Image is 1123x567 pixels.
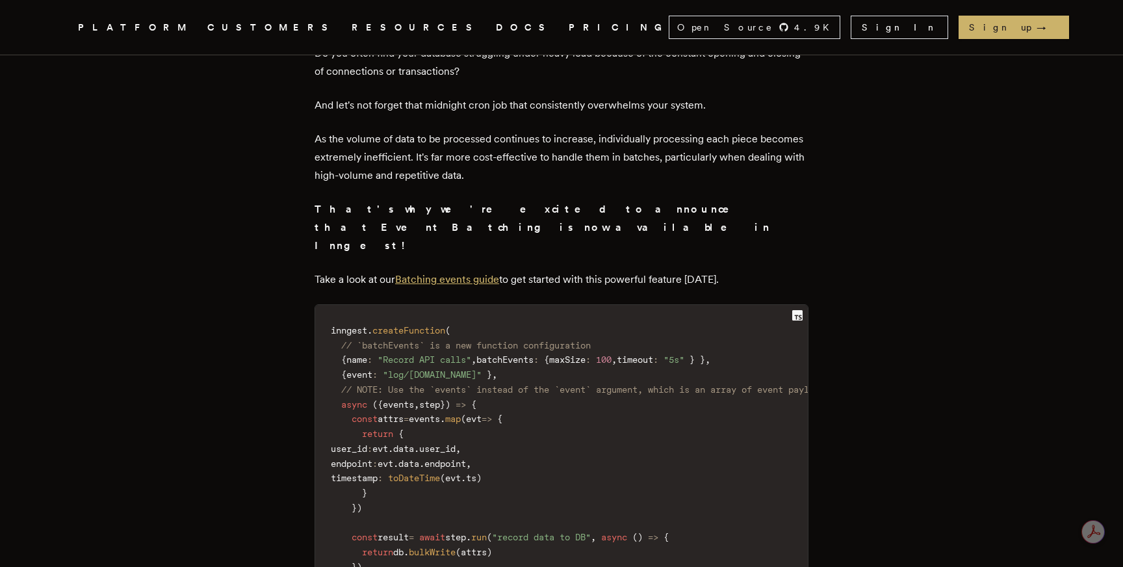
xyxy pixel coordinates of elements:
[601,532,627,542] span: async
[367,354,372,365] span: :
[341,399,367,410] span: async
[476,354,534,365] span: batchEvents
[367,325,372,336] span: .
[357,503,362,513] span: )
[331,458,372,469] span: endpoint
[315,44,808,81] p: Do you often find your database struggling under heavy load because of the constant opening and c...
[424,458,466,469] span: endpoint
[419,443,456,454] span: user_id
[456,399,466,410] span: =>
[341,354,346,365] span: {
[393,443,414,454] span: data
[372,399,378,410] span: (
[632,532,638,542] span: (
[383,399,414,410] span: events
[378,458,393,469] span: evt
[569,20,669,36] a: PRICING
[677,21,773,34] span: Open Source
[388,473,440,483] span: toDateTime
[315,270,808,289] p: Take a look at our to get started with this powerful feature [DATE].
[664,354,684,365] span: "5s"
[78,20,192,36] button: PLATFORM
[471,399,476,410] span: {
[492,532,591,542] span: "record data to DB"
[440,473,445,483] span: (
[1037,21,1059,34] span: →
[456,443,461,454] span: ,
[362,488,367,498] span: }
[362,429,393,439] span: return
[461,473,466,483] span: .
[496,20,553,36] a: DOCS
[466,532,471,542] span: .
[586,354,591,365] span: :
[315,96,808,114] p: And let's not forget that midnight cron job that consistently overwhelms your system.
[596,354,612,365] span: 100
[466,414,482,424] span: evt
[393,458,398,469] span: .
[404,414,409,424] span: =
[492,369,497,380] span: ,
[398,429,404,439] span: {
[794,21,837,34] span: 4.9 K
[445,532,466,542] span: step
[653,354,658,365] span: :
[393,547,404,557] span: db
[461,414,466,424] span: (
[372,458,378,469] span: :
[638,532,643,542] span: )
[372,325,445,336] span: createFunction
[414,443,419,454] span: .
[497,414,502,424] span: {
[700,354,705,365] span: }
[549,354,586,365] span: maxSize
[398,458,419,469] span: data
[378,532,409,542] span: result
[440,414,445,424] span: .
[409,414,440,424] span: events
[471,532,487,542] span: run
[315,203,770,252] strong: That's why we're excited to announce that Event Batching is now available in Inngest!
[664,532,669,542] span: {
[378,354,471,365] span: "Record API calls"
[705,354,710,365] span: ,
[419,458,424,469] span: .
[466,458,471,469] span: ,
[352,503,357,513] span: }
[315,130,808,185] p: As the volume of data to be processed continues to increase, individually processing each piece b...
[617,354,653,365] span: timeout
[612,354,617,365] span: ,
[466,473,476,483] span: ts
[207,20,336,36] a: CUSTOMERS
[341,340,591,350] span: // `batchEvents` is a new function configuration
[409,532,414,542] span: =
[346,369,372,380] span: event
[352,414,378,424] span: const
[419,532,445,542] span: await
[404,547,409,557] span: .
[487,547,492,557] span: )
[372,369,378,380] span: :
[445,473,461,483] span: evt
[409,547,456,557] span: bulkWrite
[445,414,461,424] span: map
[383,369,482,380] span: "log/[DOMAIN_NAME]"
[534,354,539,365] span: :
[456,547,461,557] span: (
[352,532,378,542] span: const
[331,325,367,336] span: inngest
[414,399,419,410] span: ,
[591,532,596,542] span: ,
[690,354,695,365] span: }
[362,547,393,557] span: return
[367,443,372,454] span: :
[352,20,480,36] button: RESOURCES
[378,399,383,410] span: {
[482,414,492,424] span: =>
[476,473,482,483] span: )
[331,443,367,454] span: user_id
[388,443,393,454] span: .
[487,532,492,542] span: (
[419,399,440,410] span: step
